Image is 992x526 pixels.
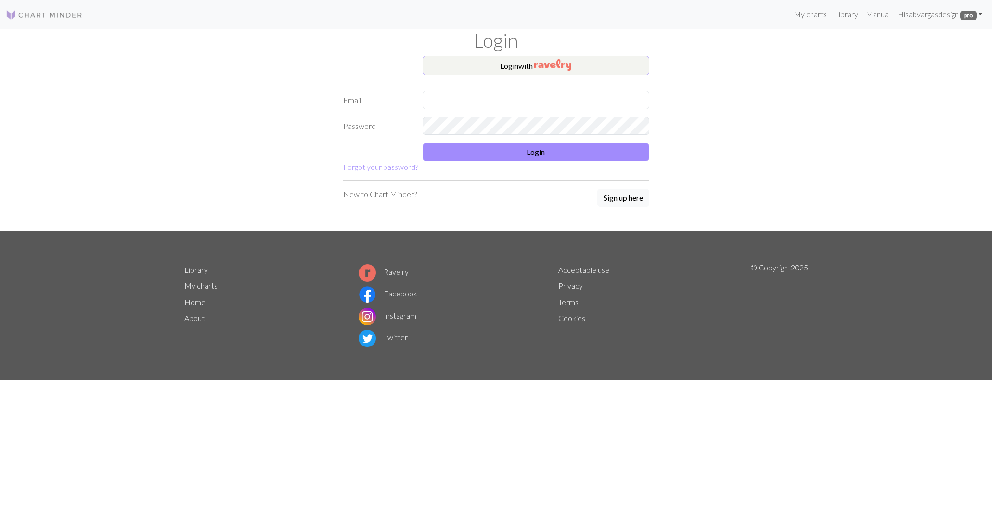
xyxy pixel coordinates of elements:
[960,11,977,20] span: pro
[558,313,585,322] a: Cookies
[831,5,862,24] a: Library
[359,289,417,298] a: Facebook
[359,264,376,282] img: Ravelry logo
[750,262,808,349] p: © Copyright 2025
[359,267,409,276] a: Ravelry
[359,330,376,347] img: Twitter logo
[862,5,894,24] a: Manual
[558,265,609,274] a: Acceptable use
[343,189,417,200] p: New to Chart Minder?
[359,308,376,325] img: Instagram logo
[558,297,579,307] a: Terms
[184,297,206,307] a: Home
[558,281,583,290] a: Privacy
[184,281,218,290] a: My charts
[359,286,376,303] img: Facebook logo
[343,162,418,171] a: Forgot your password?
[179,29,814,52] h1: Login
[597,189,649,207] button: Sign up here
[6,9,83,21] img: Logo
[359,311,416,320] a: Instagram
[423,143,649,161] button: Login
[359,333,408,342] a: Twitter
[534,59,571,71] img: Ravelry
[597,189,649,208] a: Sign up here
[337,117,417,135] label: Password
[790,5,831,24] a: My charts
[184,265,208,274] a: Library
[894,5,986,24] a: Hisabvargasdesign pro
[184,313,205,322] a: About
[423,56,649,75] button: Loginwith
[337,91,417,109] label: Email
